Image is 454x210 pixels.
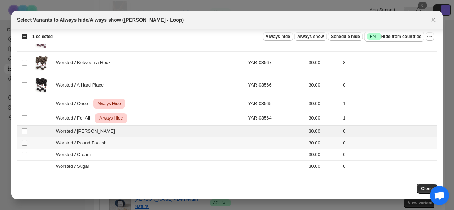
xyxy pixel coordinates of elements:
span: Worsted / Once [56,100,92,107]
button: Always hide [263,32,293,41]
td: YAR-03565 [246,96,306,111]
td: 30.00 [306,74,341,96]
td: YAR-03566 [246,74,306,96]
td: 0 [341,126,437,137]
span: Schedule hide [331,34,360,39]
td: 30.00 [306,149,341,161]
td: 30.00 [306,161,341,172]
img: worsted_ahardplace.jpg [33,76,50,94]
button: Schedule hide [328,32,362,41]
td: 30.00 [306,137,341,149]
span: Worsted / Between a Rock [56,59,115,66]
button: Always show [294,32,327,41]
span: 1 selected [32,34,53,39]
td: YAR-03567 [246,52,306,74]
span: ENT [370,34,378,39]
span: Worsted / A Hard Place [56,82,107,89]
span: Always Hide [96,99,122,108]
span: Worsted / For All [56,115,94,122]
td: 30.00 [306,126,341,137]
div: Open chat [430,186,449,205]
span: Close [421,186,433,192]
h2: Select Variants to Always hide/Always show ([PERSON_NAME] - Loop) [17,16,184,23]
td: 0 [341,149,437,161]
td: YAR-03564 [246,111,306,126]
span: Worsted / Sugar [56,163,93,170]
td: 1 [341,111,437,126]
span: Worsted / [PERSON_NAME] [56,128,119,135]
td: 30.00 [306,96,341,111]
button: More actions [426,32,434,41]
button: SuccessENTHide from countries [364,32,424,42]
img: worsted_betweenarock.jpg [33,54,50,72]
span: Always Hide [98,114,124,122]
button: Close [417,184,437,194]
td: 0 [341,137,437,149]
td: 30.00 [306,52,341,74]
button: Close [428,15,438,25]
td: 0 [341,74,437,96]
td: 30.00 [306,111,341,126]
td: 8 [341,52,437,74]
span: Hide from countries [367,33,421,40]
span: Always hide [266,34,290,39]
span: Always show [297,34,324,39]
td: 0 [341,161,437,172]
span: Worsted / Pound Foolish [56,139,110,147]
td: 1 [341,96,437,111]
span: Worsted / Cream [56,151,95,158]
